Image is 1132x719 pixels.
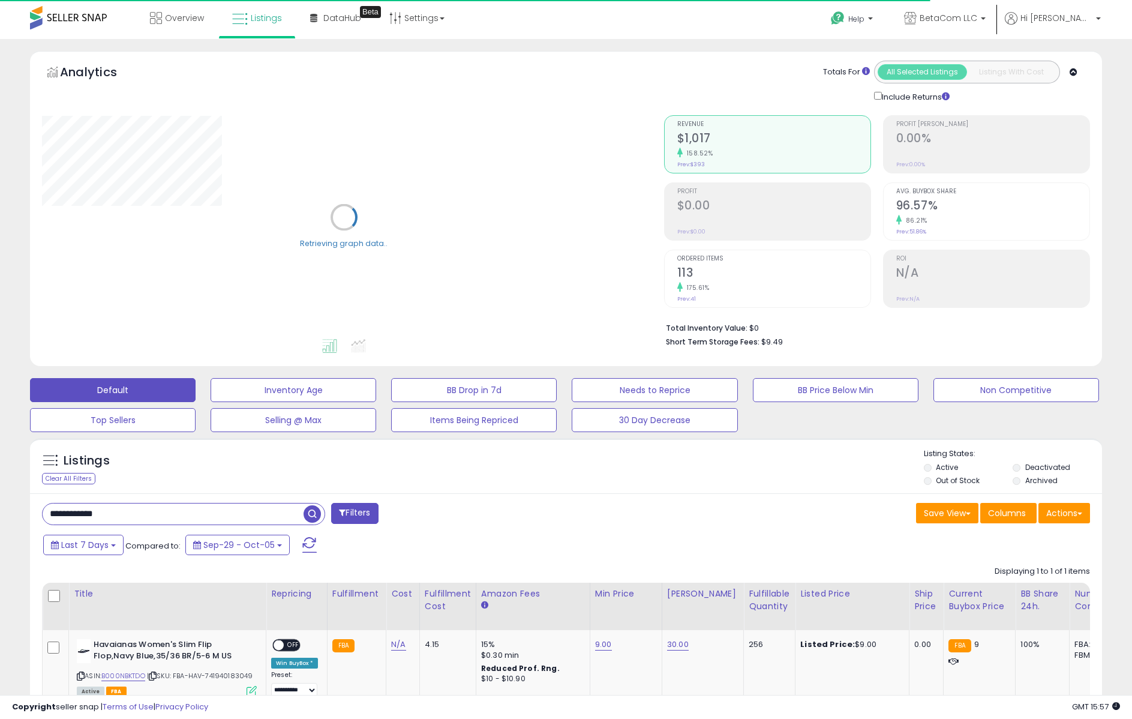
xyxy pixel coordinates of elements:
[125,540,181,552] span: Compared to:
[425,639,467,650] div: 4.15
[902,216,927,225] small: 86.21%
[878,64,967,80] button: All Selected Listings
[74,588,261,600] div: Title
[896,266,1089,282] h2: N/A
[332,639,355,652] small: FBA
[677,131,870,148] h2: $1,017
[896,188,1089,195] span: Avg. Buybox Share
[251,12,282,24] span: Listings
[980,503,1037,523] button: Columns
[595,588,657,600] div: Min Price
[64,453,110,469] h5: Listings
[948,588,1010,613] div: Current Buybox Price
[667,588,738,600] div: [PERSON_NAME]
[966,64,1056,80] button: Listings With Cost
[331,503,378,524] button: Filters
[1020,639,1060,650] div: 100%
[677,256,870,262] span: Ordered Items
[1020,12,1092,24] span: Hi [PERSON_NAME]
[481,663,560,673] b: Reduced Prof. Rng.
[988,507,1026,519] span: Columns
[667,639,689,651] a: 30.00
[481,588,585,600] div: Amazon Fees
[761,336,783,347] span: $9.49
[147,671,253,681] span: | SKU: FBA-HAV-741940183049
[12,701,56,712] strong: Copyright
[677,188,870,195] span: Profit
[1005,12,1101,39] a: Hi [PERSON_NAME]
[77,639,257,695] div: ASIN:
[830,11,845,26] i: Get Help
[896,121,1089,128] span: Profit [PERSON_NAME]
[103,701,154,712] a: Terms of Use
[914,588,938,613] div: Ship Price
[572,378,737,402] button: Needs to Reprice
[1038,503,1090,523] button: Actions
[800,588,904,600] div: Listed Price
[974,639,979,650] span: 9
[30,378,196,402] button: Default
[391,378,557,402] button: BB Drop in 7d
[284,640,303,651] span: OFF
[924,448,1102,460] p: Listing States:
[1020,588,1064,613] div: BB Share 24h.
[203,539,275,551] span: Sep-29 - Oct-05
[94,639,239,664] b: Havaianas Women's Slim Flip Flop,Navy Blue,35/36 BR/5-6 M US
[896,161,925,168] small: Prev: 0.00%
[61,539,109,551] span: Last 7 Days
[300,238,388,248] div: Retrieving graph data..
[391,588,415,600] div: Cost
[77,639,91,663] img: 21ST3l8kRsL._SL40_.jpg
[1074,588,1118,613] div: Num of Comp.
[753,378,918,402] button: BB Price Below Min
[896,228,926,235] small: Prev: 51.86%
[481,600,488,611] small: Amazon Fees.
[933,378,1099,402] button: Non Competitive
[1072,701,1120,712] span: 2025-10-13 15:57 GMT
[936,475,980,486] label: Out of Stock
[666,337,759,347] b: Short Term Storage Fees:
[896,131,1089,148] h2: 0.00%
[271,658,318,669] div: Win BuyBox *
[572,408,737,432] button: 30 Day Decrease
[391,639,406,651] a: N/A
[896,295,920,302] small: Prev: N/A
[1025,475,1058,486] label: Archived
[1074,639,1114,650] div: FBA: 4
[185,535,290,555] button: Sep-29 - Oct-05
[936,462,958,472] label: Active
[821,2,885,39] a: Help
[43,535,124,555] button: Last 7 Days
[683,283,710,292] small: 175.61%
[677,121,870,128] span: Revenue
[211,408,376,432] button: Selling @ Max
[749,639,786,650] div: 256
[920,12,977,24] span: BetaCom LLC
[271,588,322,600] div: Repricing
[677,295,696,302] small: Prev: 41
[481,650,581,661] div: $0.30 min
[77,687,104,697] span: All listings currently available for purchase on Amazon
[1074,650,1114,661] div: FBM: 2
[677,199,870,215] h2: $0.00
[595,639,612,651] a: 9.00
[101,671,145,681] a: B000NBKTDO
[425,588,471,613] div: Fulfillment Cost
[677,228,705,235] small: Prev: $0.00
[800,639,900,650] div: $9.00
[914,639,934,650] div: 0.00
[42,473,95,484] div: Clear All Filters
[323,12,361,24] span: DataHub
[391,408,557,432] button: Items Being Repriced
[896,256,1089,262] span: ROI
[1025,462,1070,472] label: Deactivated
[481,674,581,684] div: $10 - $10.90
[30,408,196,432] button: Top Sellers
[666,323,747,333] b: Total Inventory Value:
[12,702,208,713] div: seller snap | |
[823,67,870,78] div: Totals For
[848,14,864,24] span: Help
[360,6,381,18] div: Tooltip anchor
[865,89,964,103] div: Include Returns
[481,639,581,650] div: 15%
